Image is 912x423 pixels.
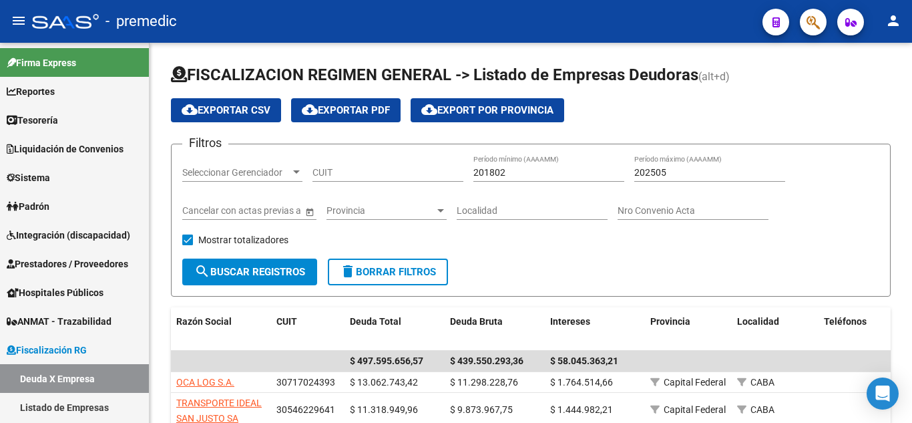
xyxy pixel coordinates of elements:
span: $ 58.045.363,21 [550,356,618,366]
span: Provincia [650,316,690,327]
mat-icon: menu [11,13,27,29]
datatable-header-cell: CUIT [271,307,345,351]
span: Localidad [737,316,779,327]
span: Teléfonos [824,316,867,327]
span: Fiscalización RG [7,343,87,358]
span: Borrar Filtros [340,266,436,278]
span: CUIT [276,316,297,327]
mat-icon: cloud_download [182,102,198,118]
span: $ 439.550.293,36 [450,356,523,366]
span: Liquidación de Convenios [7,142,124,156]
span: Prestadores / Proveedores [7,257,128,271]
span: FISCALIZACION REGIMEN GENERAL -> Listado de Empresas Deudoras [171,65,698,84]
span: Deuda Total [350,316,401,327]
mat-icon: person [885,13,901,29]
span: Firma Express [7,55,76,70]
button: Exportar CSV [171,98,281,122]
span: Provincia [326,205,435,217]
span: Seleccionar Gerenciador [182,167,290,178]
button: Buscar Registros [182,259,317,285]
span: Exportar CSV [182,104,270,116]
datatable-header-cell: Razón Social [171,307,271,351]
span: Buscar Registros [194,266,305,278]
span: 30546229641 [276,404,335,415]
mat-icon: cloud_download [302,102,318,118]
span: Export por Provincia [421,104,553,116]
span: Exportar PDF [302,104,390,116]
span: Integración (discapacidad) [7,228,130,243]
button: Borrar Filtros [328,259,448,285]
span: (alt+d) [698,70,730,83]
span: $ 11.318.949,96 [350,404,418,415]
mat-icon: search [194,263,210,279]
span: CABA [750,377,774,388]
span: Reportes [7,84,55,99]
span: $ 497.595.656,57 [350,356,423,366]
datatable-header-cell: Provincia [645,307,732,351]
datatable-header-cell: Deuda Total [345,307,445,351]
span: $ 11.298.228,76 [450,377,518,388]
span: CABA [750,404,774,415]
button: Export por Provincia [411,98,564,122]
mat-icon: cloud_download [421,102,437,118]
span: $ 1.764.514,66 [550,377,613,388]
span: Hospitales Públicos [7,285,103,300]
span: Capital Federal [664,377,726,388]
datatable-header-cell: Deuda Bruta [445,307,545,351]
span: $ 13.062.743,42 [350,377,418,388]
span: OCA LOG S.A. [176,377,234,388]
span: $ 9.873.967,75 [450,404,513,415]
span: Tesorería [7,113,58,128]
span: - premedic [105,7,177,36]
button: Open calendar [302,204,316,219]
div: Open Intercom Messenger [867,378,899,410]
span: ANMAT - Trazabilidad [7,314,111,329]
span: Razón Social [176,316,232,327]
h3: Filtros [182,134,228,152]
span: 30717024393 [276,377,335,388]
span: $ 1.444.982,21 [550,404,613,415]
button: Exportar PDF [291,98,401,122]
span: Intereses [550,316,590,327]
span: Mostrar totalizadores [198,232,288,248]
datatable-header-cell: Intereses [545,307,645,351]
span: Sistema [7,170,50,185]
span: Deuda Bruta [450,316,503,327]
span: Padrón [7,199,49,214]
datatable-header-cell: Localidad [732,307,819,351]
mat-icon: delete [340,263,356,279]
span: Capital Federal [664,404,726,415]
